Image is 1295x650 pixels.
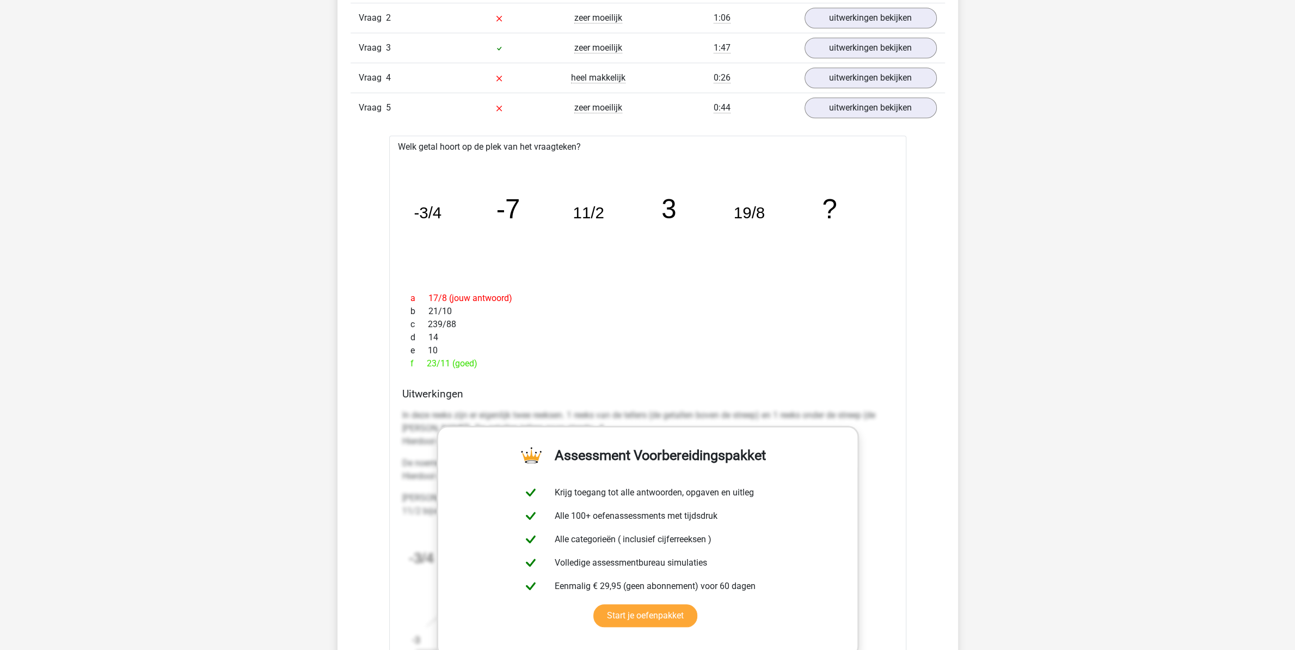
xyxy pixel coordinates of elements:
span: 5 [386,102,391,113]
tspan: 19/8 [733,204,764,222]
div: 10 [402,344,893,357]
span: heel makkelijk [571,72,625,83]
a: Start je oefenpakket [593,604,697,627]
span: f [410,357,427,370]
span: 1:06 [714,13,731,23]
span: 0:44 [714,102,731,113]
span: zeer moeilijk [574,42,622,53]
p: De noemers gaan steeds: -3 Hierdoor ontstaat de volgende reeks: [4, 1, -2, -5, -8, -11] [402,457,893,483]
span: a [410,292,428,305]
span: 4 [386,72,391,83]
span: b [410,305,428,318]
span: 0:26 [714,72,731,83]
span: 3 [386,42,391,53]
span: e [410,344,428,357]
p: In deze reeks zijn er eigenlijk twee reeksen. 1 reeks van de tellers (de getallen boven de streep... [402,409,893,448]
span: Vraag [359,101,386,114]
tspan: -7 [496,194,520,224]
span: 1:47 [714,42,731,53]
tspan: ? [822,194,837,224]
div: 21/10 [402,305,893,318]
tspan: -3/4 [414,204,441,222]
a: uitwerkingen bekijken [805,97,937,118]
tspan: 3 [661,194,676,224]
a: uitwerkingen bekijken [805,8,937,28]
span: Vraag [359,11,386,24]
span: zeer moeilijk [574,102,622,113]
h4: Uitwerkingen [402,388,893,400]
p: [PERSON_NAME] goed hoe je de breuken in de reeks moet herschrijven om het patroon te herkennen. 1... [402,492,893,518]
a: uitwerkingen bekijken [805,38,937,58]
span: Vraag [359,41,386,54]
a: uitwerkingen bekijken [805,68,937,88]
span: zeer moeilijk [574,13,622,23]
div: 14 [402,331,893,344]
span: 2 [386,13,391,23]
div: 17/8 (jouw antwoord) [402,292,893,305]
div: 239/88 [402,318,893,331]
tspan: 11/2 [573,204,604,222]
span: Vraag [359,71,386,84]
tspan: -3/4 [409,549,434,566]
span: d [410,331,428,344]
span: c [410,318,428,331]
div: 23/11 (goed) [402,357,893,370]
text: -3 [412,634,420,646]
